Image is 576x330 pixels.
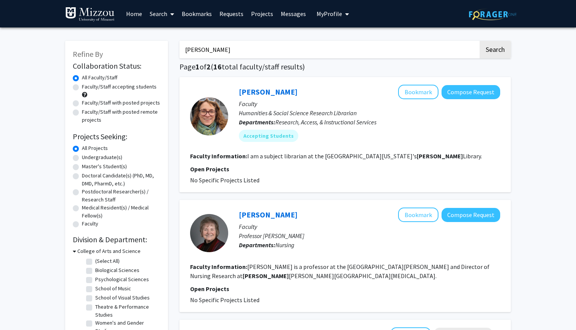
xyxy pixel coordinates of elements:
[73,61,160,71] h2: Collaboration Status:
[275,118,376,126] span: Research, Access, & Instructional Services
[216,0,247,27] a: Requests
[417,152,463,160] b: [PERSON_NAME]
[190,176,259,184] span: No Specific Projects Listed
[239,222,500,231] p: Faculty
[82,144,108,152] label: All Projects
[82,204,160,220] label: Medical Resident(s) / Medical Fellow(s)
[179,62,511,71] h1: Page of ( total faculty/staff results)
[275,241,294,249] span: Nursing
[247,0,277,27] a: Projects
[178,0,216,27] a: Bookmarks
[277,0,310,27] a: Messages
[95,294,150,302] label: School of Visual Studies
[122,0,146,27] a: Home
[82,153,122,161] label: Undergraduate(s)
[82,163,127,171] label: Master's Student(s)
[190,284,500,293] p: Open Projects
[73,49,103,59] span: Refine By
[398,85,438,99] button: Add Rachel Brekhus to Bookmarks
[6,296,32,324] iframe: Chat
[95,303,158,319] label: Theatre & Performance Studies
[239,118,275,126] b: Departments:
[239,210,298,219] a: [PERSON_NAME]
[82,83,157,91] label: Faculty/Staff accepting students
[82,74,117,82] label: All Faculty/Staff
[480,41,511,58] button: Search
[239,108,500,118] p: Humanities & Social Science Research Librarian
[77,247,141,255] h3: College of Arts and Science
[239,99,500,108] p: Faculty
[190,152,247,160] b: Faculty Information:
[65,7,115,22] img: University of Missouri Logo
[73,132,160,141] h2: Projects Seeking:
[213,62,222,71] span: 16
[442,85,500,99] button: Compose Request to Rachel Brekhus
[146,0,178,27] a: Search
[190,296,259,304] span: No Specific Projects Listed
[95,266,139,274] label: Biological Sciences
[190,263,247,270] b: Faculty Information:
[469,8,517,20] img: ForagerOne Logo
[82,99,160,107] label: Faculty/Staff with posted projects
[82,188,160,204] label: Postdoctoral Researcher(s) / Research Staff
[243,272,289,280] b: [PERSON_NAME]
[239,231,500,240] p: Professor [PERSON_NAME]
[179,41,478,58] input: Search Keywords
[239,241,275,249] b: Departments:
[317,10,342,18] span: My Profile
[73,235,160,244] h2: Division & Department:
[82,108,160,124] label: Faculty/Staff with posted remote projects
[82,220,98,228] label: Faculty
[190,263,490,280] fg-read-more: [PERSON_NAME] is a professor at the [GEOGRAPHIC_DATA][PERSON_NAME] and Director of Nursing Resear...
[239,130,298,142] mat-chip: Accepting Students
[195,62,200,71] span: 1
[95,285,131,293] label: School of Music
[398,208,438,222] button: Add Jane Armer to Bookmarks
[190,164,500,174] p: Open Projects
[82,172,160,188] label: Doctoral Candidate(s) (PhD, MD, DMD, PharmD, etc.)
[206,62,211,71] span: 2
[95,257,120,265] label: (Select All)
[247,152,482,160] fg-read-more: I am a subject librarian at the [GEOGRAPHIC_DATA][US_STATE]'s Library.
[442,208,500,222] button: Compose Request to Jane Armer
[239,87,298,97] a: [PERSON_NAME]
[95,275,149,283] label: Psychological Sciences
